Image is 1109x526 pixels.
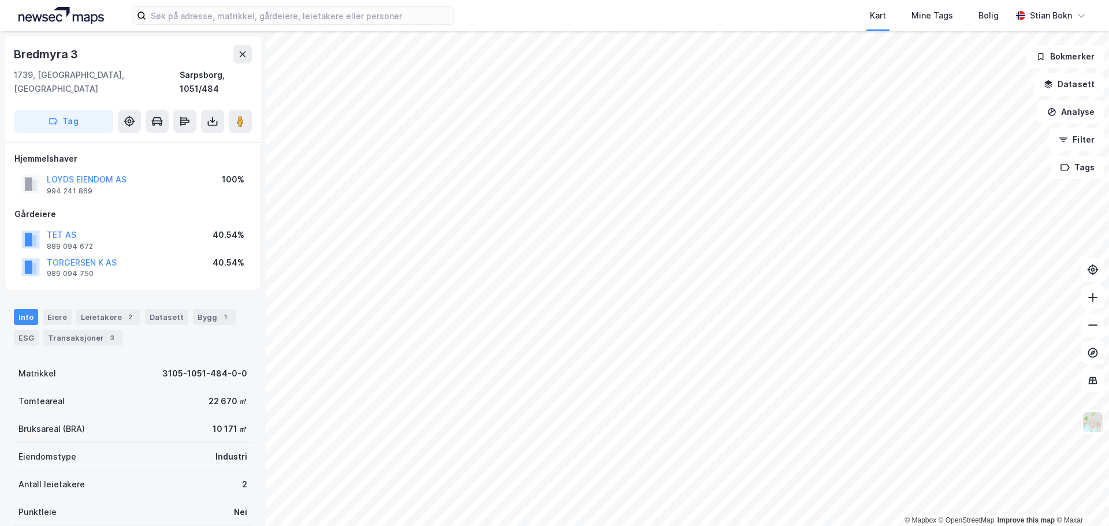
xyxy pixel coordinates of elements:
[215,450,247,464] div: Industri
[234,505,247,519] div: Nei
[145,309,188,325] div: Datasett
[1082,411,1104,433] img: Z
[47,269,94,278] div: 989 094 750
[870,9,886,23] div: Kart
[18,394,65,408] div: Tomteareal
[124,311,136,323] div: 2
[222,173,244,186] div: 100%
[911,9,953,23] div: Mine Tags
[18,422,85,436] div: Bruksareal (BRA)
[213,228,244,242] div: 40.54%
[18,367,56,380] div: Matrikkel
[1051,471,1109,526] div: Kontrollprogram for chat
[213,256,244,270] div: 40.54%
[978,9,999,23] div: Bolig
[1051,156,1104,179] button: Tags
[939,516,995,524] a: OpenStreetMap
[242,477,247,491] div: 2
[18,7,104,24] img: logo.a4113a55bc3d86da70a041830d287a7e.svg
[1037,100,1104,124] button: Analyse
[43,330,122,346] div: Transaksjoner
[47,186,92,196] div: 994 241 869
[146,7,455,24] input: Søk på adresse, matrikkel, gårdeiere, leietakere eller personer
[193,309,236,325] div: Bygg
[18,505,57,519] div: Punktleie
[998,516,1055,524] a: Improve this map
[219,311,231,323] div: 1
[180,68,252,96] div: Sarpsborg, 1051/484
[14,207,251,221] div: Gårdeiere
[14,68,180,96] div: 1739, [GEOGRAPHIC_DATA], [GEOGRAPHIC_DATA]
[14,45,80,64] div: Bredmyra 3
[1026,45,1104,68] button: Bokmerker
[106,332,118,344] div: 3
[18,477,85,491] div: Antall leietakere
[14,330,39,346] div: ESG
[47,242,93,251] div: 889 094 672
[1051,471,1109,526] iframe: Chat Widget
[905,516,936,524] a: Mapbox
[43,309,72,325] div: Eiere
[76,309,140,325] div: Leietakere
[14,110,113,133] button: Tag
[1049,128,1104,151] button: Filter
[213,422,247,436] div: 10 171 ㎡
[1034,73,1104,96] button: Datasett
[14,152,251,166] div: Hjemmelshaver
[14,309,38,325] div: Info
[18,450,76,464] div: Eiendomstype
[209,394,247,408] div: 22 670 ㎡
[162,367,247,380] div: 3105-1051-484-0-0
[1030,9,1072,23] div: Stian Bokn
